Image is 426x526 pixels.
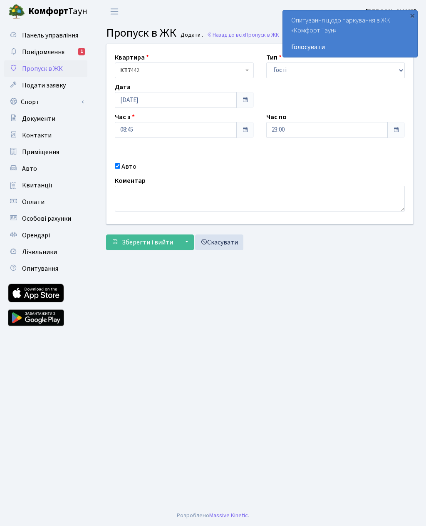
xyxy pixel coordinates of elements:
[22,131,52,140] span: Контакти
[22,164,37,173] span: Авто
[115,62,254,78] span: <b>КТ7</b>&nbsp;&nbsp;&nbsp;442
[115,82,131,92] label: Дата
[4,177,87,194] a: Квитанції
[120,66,131,75] b: КТ7
[4,244,87,260] a: Лічильники
[22,31,78,40] span: Панель управління
[4,60,87,77] a: Пропуск в ЖК
[209,511,248,520] a: Massive Kinetic
[408,11,416,20] div: ×
[28,5,87,19] span: Таун
[266,112,287,122] label: Час по
[177,511,249,520] div: Розроблено .
[283,10,417,57] div: Опитування щодо паркування в ЖК «Комфорт Таун»
[4,144,87,160] a: Приміщення
[115,52,149,62] label: Квартира
[4,110,87,127] a: Документи
[4,160,87,177] a: Авто
[4,227,87,244] a: Орендарі
[22,81,66,90] span: Подати заявку
[120,66,243,75] span: <b>КТ7</b>&nbsp;&nbsp;&nbsp;442
[4,27,87,44] a: Панель управління
[22,264,58,273] span: Опитування
[245,31,279,39] span: Пропуск в ЖК
[291,42,409,52] a: Голосувати
[115,112,135,122] label: Час з
[122,238,173,247] span: Зберегти і вийти
[195,234,243,250] a: Скасувати
[207,31,279,39] a: Назад до всіхПропуск в ЖК
[8,3,25,20] img: logo.png
[4,210,87,227] a: Особові рахунки
[104,5,125,18] button: Переключити навігацію
[22,64,63,73] span: Пропуск в ЖК
[366,7,416,16] b: [PERSON_NAME]
[4,194,87,210] a: Оплати
[78,48,85,55] div: 1
[22,47,64,57] span: Повідомлення
[4,94,87,110] a: Спорт
[179,32,203,39] small: Додати .
[4,127,87,144] a: Контакти
[22,247,57,257] span: Лічильники
[121,162,136,172] label: Авто
[4,260,87,277] a: Опитування
[22,214,71,223] span: Особові рахунки
[28,5,68,18] b: Комфорт
[4,44,87,60] a: Повідомлення1
[4,77,87,94] a: Подати заявку
[22,231,50,240] span: Орендарі
[366,7,416,17] a: [PERSON_NAME]
[22,114,55,123] span: Документи
[115,176,146,186] label: Коментар
[106,234,178,250] button: Зберегти і вийти
[22,181,52,190] span: Квитанції
[22,197,45,207] span: Оплати
[22,147,59,157] span: Приміщення
[106,25,176,41] span: Пропуск в ЖК
[266,52,282,62] label: Тип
